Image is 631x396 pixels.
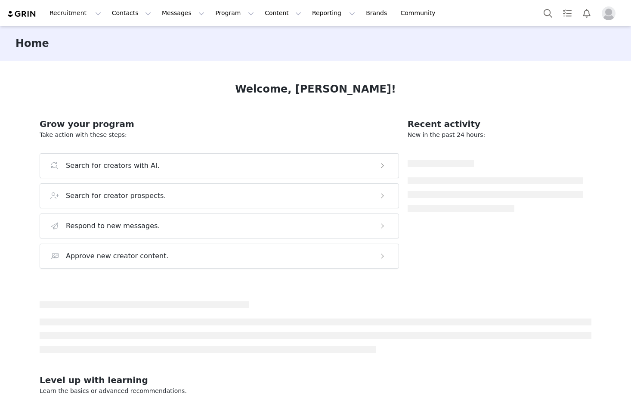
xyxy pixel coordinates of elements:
button: Respond to new messages. [40,213,399,238]
button: Contacts [107,3,156,23]
button: Messages [157,3,210,23]
h2: Grow your program [40,118,399,130]
button: Search for creator prospects. [40,183,399,208]
a: Community [396,3,445,23]
p: New in the past 24 hours: [408,130,583,139]
button: Program [210,3,259,23]
h3: Approve new creator content. [66,251,169,261]
button: Notifications [577,3,596,23]
h3: Respond to new messages. [66,221,160,231]
button: Search for creators with AI. [40,153,399,178]
a: Brands [361,3,395,23]
img: grin logo [7,10,37,18]
img: placeholder-profile.jpg [602,6,616,20]
h1: Welcome, [PERSON_NAME]! [235,81,396,97]
p: Take action with these steps: [40,130,399,139]
p: Learn the basics or advanced recommendations. [40,387,591,396]
button: Recruitment [44,3,106,23]
button: Search [538,3,557,23]
button: Profile [597,6,624,20]
button: Reporting [307,3,360,23]
h3: Home [15,36,49,51]
button: Approve new creator content. [40,244,399,269]
h3: Search for creators with AI. [66,161,160,171]
h2: Recent activity [408,118,583,130]
h3: Search for creator prospects. [66,191,166,201]
a: Tasks [558,3,577,23]
h2: Level up with learning [40,374,591,387]
button: Content [260,3,306,23]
